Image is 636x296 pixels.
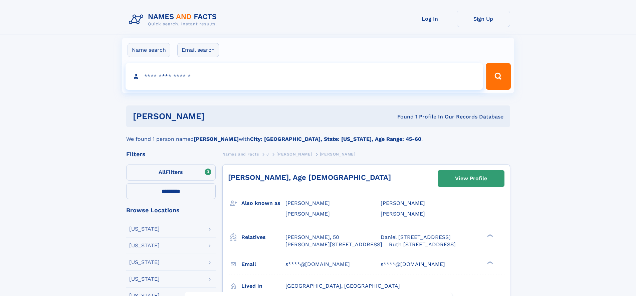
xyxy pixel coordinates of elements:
[228,173,391,182] a: [PERSON_NAME], Age [DEMOGRAPHIC_DATA]
[126,11,222,29] img: Logo Names and Facts
[285,211,330,217] span: [PERSON_NAME]
[129,226,160,232] div: [US_STATE]
[285,234,339,241] a: [PERSON_NAME], 50
[133,112,301,120] h1: [PERSON_NAME]
[403,11,457,27] a: Log In
[389,241,456,248] a: Ruth [STREET_ADDRESS]
[241,198,285,209] h3: Also known as
[159,169,166,175] span: All
[222,150,259,158] a: Names and Facts
[129,260,160,265] div: [US_STATE]
[320,152,356,157] span: [PERSON_NAME]
[285,241,382,248] a: [PERSON_NAME][STREET_ADDRESS]
[486,63,510,90] button: Search Button
[250,136,421,142] b: City: [GEOGRAPHIC_DATA], State: [US_STATE], Age Range: 45-60
[381,211,425,217] span: [PERSON_NAME]
[266,152,269,157] span: J
[194,136,239,142] b: [PERSON_NAME]
[129,243,160,248] div: [US_STATE]
[457,11,510,27] a: Sign Up
[126,63,483,90] input: search input
[129,276,160,282] div: [US_STATE]
[266,150,269,158] a: J
[301,113,503,120] div: Found 1 Profile In Our Records Database
[455,171,487,186] div: View Profile
[126,165,216,181] label: Filters
[276,150,312,158] a: [PERSON_NAME]
[276,152,312,157] span: [PERSON_NAME]
[126,127,510,143] div: We found 1 person named with .
[485,233,493,238] div: ❯
[381,200,425,206] span: [PERSON_NAME]
[128,43,170,57] label: Name search
[126,151,216,157] div: Filters
[241,259,285,270] h3: Email
[438,171,504,187] a: View Profile
[177,43,219,57] label: Email search
[285,283,400,289] span: [GEOGRAPHIC_DATA], [GEOGRAPHIC_DATA]
[485,260,493,265] div: ❯
[381,234,451,241] a: Daniel [STREET_ADDRESS]
[126,207,216,213] div: Browse Locations
[241,232,285,243] h3: Relatives
[241,280,285,292] h3: Lived in
[285,200,330,206] span: [PERSON_NAME]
